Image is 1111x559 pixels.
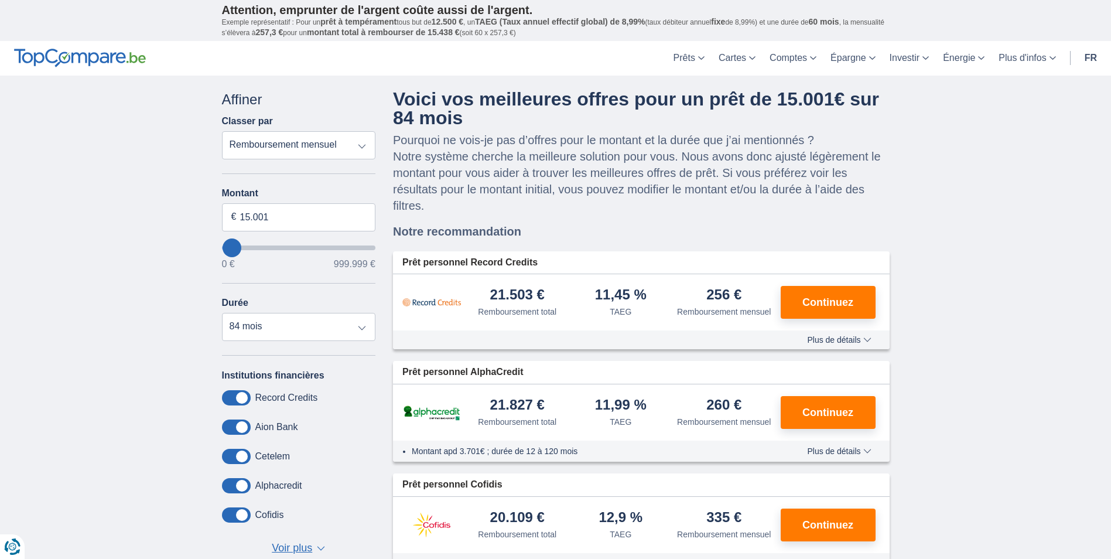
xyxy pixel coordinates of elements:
div: Remboursement total [478,416,556,428]
button: Continuez [781,286,876,319]
button: Continuez [781,509,876,541]
label: Aion Bank [255,422,298,432]
input: wantToBorrow [222,246,376,250]
div: 21.827 € [490,398,545,414]
a: Prêts [666,41,712,76]
a: Cartes [712,41,763,76]
div: Remboursement mensuel [677,306,771,318]
div: TAEG [610,416,631,428]
img: TopCompare [14,49,146,67]
span: Prêt personnel AlphaCredit [402,366,524,379]
a: Comptes [763,41,823,76]
div: Remboursement mensuel [677,529,771,540]
label: Record Credits [255,393,318,403]
img: pret personnel Record Credits [402,288,461,317]
p: Attention, emprunter de l'argent coûte aussi de l'argent. [222,3,890,17]
span: Continuez [802,297,853,308]
a: fr [1078,41,1104,76]
div: TAEG [610,306,631,318]
span: TAEG (Taux annuel effectif global) de 8,99% [475,17,645,26]
div: 256 € [706,288,741,304]
div: Remboursement mensuel [677,416,771,428]
a: Plus d'infos [992,41,1062,76]
button: Plus de détails [798,446,880,456]
span: 257,3 € [256,28,283,37]
a: Investir [883,41,936,76]
div: Affiner [222,90,376,110]
label: Classer par [222,116,273,127]
img: pret personnel AlphaCredit [402,404,461,422]
li: Montant apd 3.701€ ; durée de 12 à 120 mois [412,445,773,457]
span: fixe [711,17,725,26]
label: Durée [222,298,248,308]
div: Remboursement total [478,306,556,318]
button: Plus de détails [798,335,880,345]
label: Cofidis [255,510,284,520]
div: 335 € [706,510,741,526]
button: Voir plus ▼ [268,540,329,557]
label: Alphacredit [255,480,302,491]
p: Exemple représentatif : Pour un tous but de , un (taux débiteur annuel de 8,99%) et une durée de ... [222,17,890,38]
div: 12,9 % [599,510,642,526]
span: montant total à rembourser de 15.438 € [307,28,460,37]
span: Prêt personnel Cofidis [402,478,502,492]
span: € [231,210,237,224]
span: Continuez [802,520,853,530]
span: Prêt personnel Record Credits [402,256,538,270]
a: Épargne [823,41,883,76]
h4: Voici vos meilleures offres pour un prêt de 15.001€ sur 84 mois [393,90,890,127]
button: Continuez [781,396,876,429]
label: Institutions financières [222,370,324,381]
div: 260 € [706,398,741,414]
div: 21.503 € [490,288,545,304]
a: Énergie [936,41,992,76]
span: Plus de détails [807,447,871,455]
div: Remboursement total [478,529,556,540]
label: Cetelem [255,451,290,462]
span: ▼ [317,546,325,551]
span: Continuez [802,407,853,418]
span: Voir plus [272,541,312,556]
img: pret personnel Cofidis [402,510,461,540]
span: 999.999 € [334,260,375,269]
span: Plus de détails [807,336,871,344]
p: Pourquoi ne vois-je pas d’offres pour le montant et la durée que j’ai mentionnés ? Notre système ... [393,132,890,214]
span: 0 € [222,260,235,269]
span: prêt à tempérament [320,17,396,26]
span: 60 mois [809,17,839,26]
div: 11,45 % [595,288,647,304]
div: TAEG [610,529,631,540]
div: 20.109 € [490,510,545,526]
div: 11,99 % [595,398,647,414]
span: 12.500 € [432,17,464,26]
label: Montant [222,188,376,199]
